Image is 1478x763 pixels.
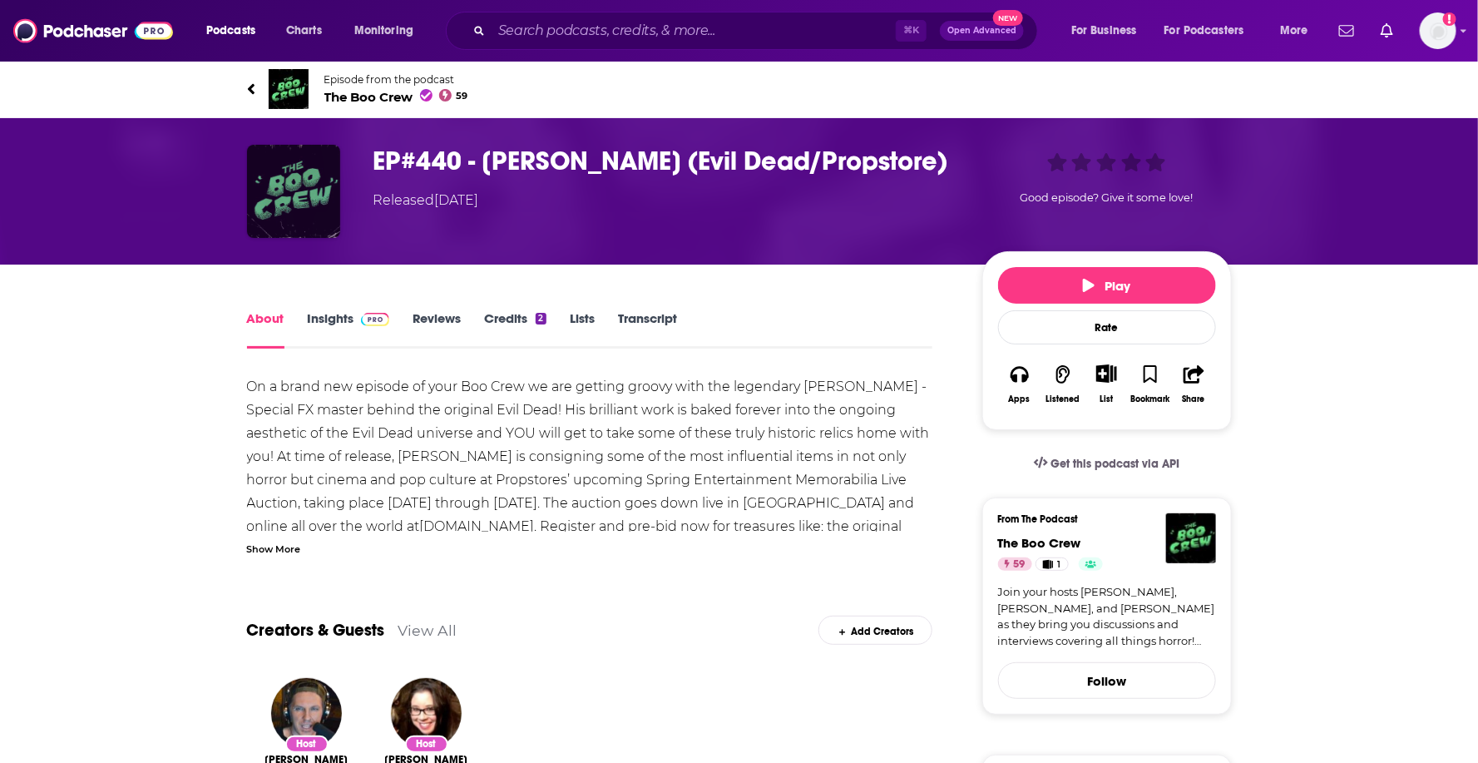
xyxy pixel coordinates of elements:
[354,19,413,42] span: Monitoring
[1172,354,1215,414] button: Share
[462,12,1054,50] div: Search podcasts, credits, & more...
[391,678,462,749] img: Lauren Shand
[1154,17,1268,44] button: open menu
[536,313,546,325] div: 2
[361,313,390,326] img: Podchaser Pro
[1009,394,1031,404] div: Apps
[1071,19,1137,42] span: For Business
[1130,394,1169,404] div: Bookmark
[1014,557,1026,573] span: 59
[484,310,546,349] a: Credits2
[1085,354,1128,414] div: Show More ButtonList
[998,662,1216,699] button: Follow
[247,69,1232,109] a: The Boo CrewEpisode from the podcastThe Boo Crew59
[1021,443,1194,484] a: Get this podcast via API
[373,191,479,211] div: Released [DATE]
[998,584,1216,649] a: Join your hosts [PERSON_NAME], [PERSON_NAME], and [PERSON_NAME] as they bring you discussions and...
[343,17,435,44] button: open menu
[275,17,332,44] a: Charts
[993,10,1023,26] span: New
[308,310,390,349] a: InsightsPodchaser Pro
[1041,354,1085,414] button: Listened
[1420,12,1456,49] span: Logged in as shubbardidpr
[1060,17,1158,44] button: open menu
[818,616,932,645] div: Add Creators
[1100,394,1114,404] div: List
[1021,191,1194,204] span: Good episode? Give it some love!
[570,310,595,349] a: Lists
[1090,364,1124,383] button: Show More Button
[1374,17,1400,45] a: Show notifications dropdown
[195,17,277,44] button: open menu
[271,678,342,749] img: Trevor Shand
[1268,17,1329,44] button: open menu
[456,92,467,100] span: 59
[1058,557,1061,573] span: 1
[420,518,535,534] a: [DOMAIN_NAME]
[247,310,284,349] a: About
[373,145,956,177] h1: EP#440 - Tom Sullivan (Evil Dead/Propstore)
[247,375,933,701] div: On a brand new episode of your Boo Crew we are getting groovy with the legendary [PERSON_NAME] - ...
[998,513,1203,525] h3: From The Podcast
[1166,513,1216,563] img: The Boo Crew
[947,27,1016,35] span: Open Advanced
[1420,12,1456,49] img: User Profile
[998,310,1216,344] div: Rate
[1332,17,1361,45] a: Show notifications dropdown
[269,69,309,109] img: The Boo Crew
[1420,12,1456,49] button: Show profile menu
[324,73,468,86] span: Episode from the podcast
[998,557,1032,571] a: 59
[1129,354,1172,414] button: Bookmark
[998,267,1216,304] button: Play
[247,620,385,641] a: Creators & Guests
[1036,557,1068,571] a: 1
[1280,19,1308,42] span: More
[618,310,677,349] a: Transcript
[998,535,1081,551] a: The Boo Crew
[13,15,173,47] img: Podchaser - Follow, Share and Rate Podcasts
[206,19,255,42] span: Podcasts
[285,736,329,753] div: Host
[405,736,448,753] div: Host
[1046,394,1080,404] div: Listened
[940,21,1024,41] button: Open AdvancedNew
[492,17,896,44] input: Search podcasts, credits, & more...
[324,89,468,105] span: The Boo Crew
[398,622,457,639] a: View All
[1164,19,1244,42] span: For Podcasters
[1443,12,1456,26] svg: Add a profile image
[286,19,322,42] span: Charts
[413,310,461,349] a: Reviews
[247,145,340,238] img: EP#440 - Tom Sullivan (Evil Dead/Propstore)
[896,20,927,42] span: ⌘ K
[1050,457,1179,471] span: Get this podcast via API
[1083,278,1130,294] span: Play
[998,354,1041,414] button: Apps
[1183,394,1205,404] div: Share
